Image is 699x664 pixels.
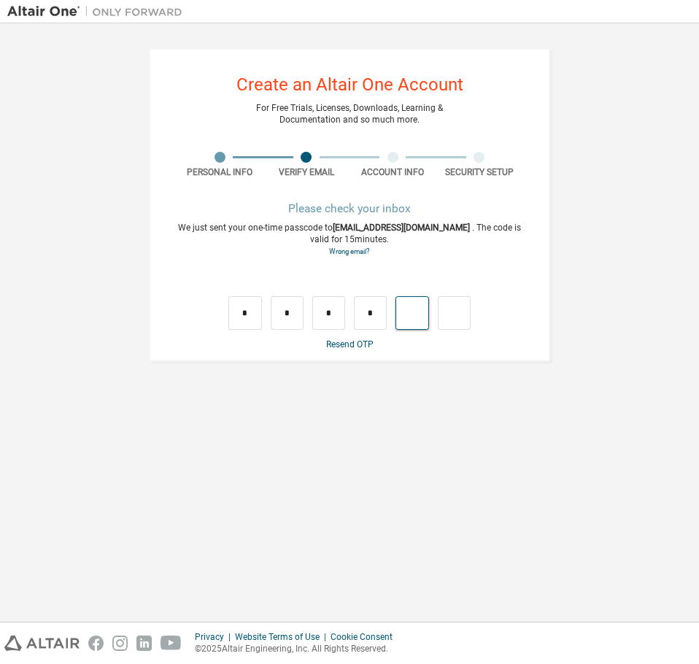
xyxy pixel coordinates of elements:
[195,643,401,655] p: © 2025 Altair Engineering, Inc. All Rights Reserved.
[331,631,401,643] div: Cookie Consent
[177,222,522,258] div: We just sent your one-time passcode to . The code is valid for 15 minutes.
[329,247,370,255] a: Go back to the registration form
[177,204,522,213] div: Please check your inbox
[177,166,263,178] div: Personal Info
[436,166,523,178] div: Security Setup
[333,223,472,233] span: [EMAIL_ADDRESS][DOMAIN_NAME]
[326,339,374,350] a: Resend OTP
[195,631,235,643] div: Privacy
[236,76,463,93] div: Create an Altair One Account
[263,166,350,178] div: Verify Email
[136,636,152,651] img: linkedin.svg
[7,4,190,19] img: Altair One
[112,636,128,651] img: instagram.svg
[161,636,182,651] img: youtube.svg
[349,166,436,178] div: Account Info
[235,631,331,643] div: Website Terms of Use
[88,636,104,651] img: facebook.svg
[256,102,443,126] div: For Free Trials, Licenses, Downloads, Learning & Documentation and so much more.
[4,636,80,651] img: altair_logo.svg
